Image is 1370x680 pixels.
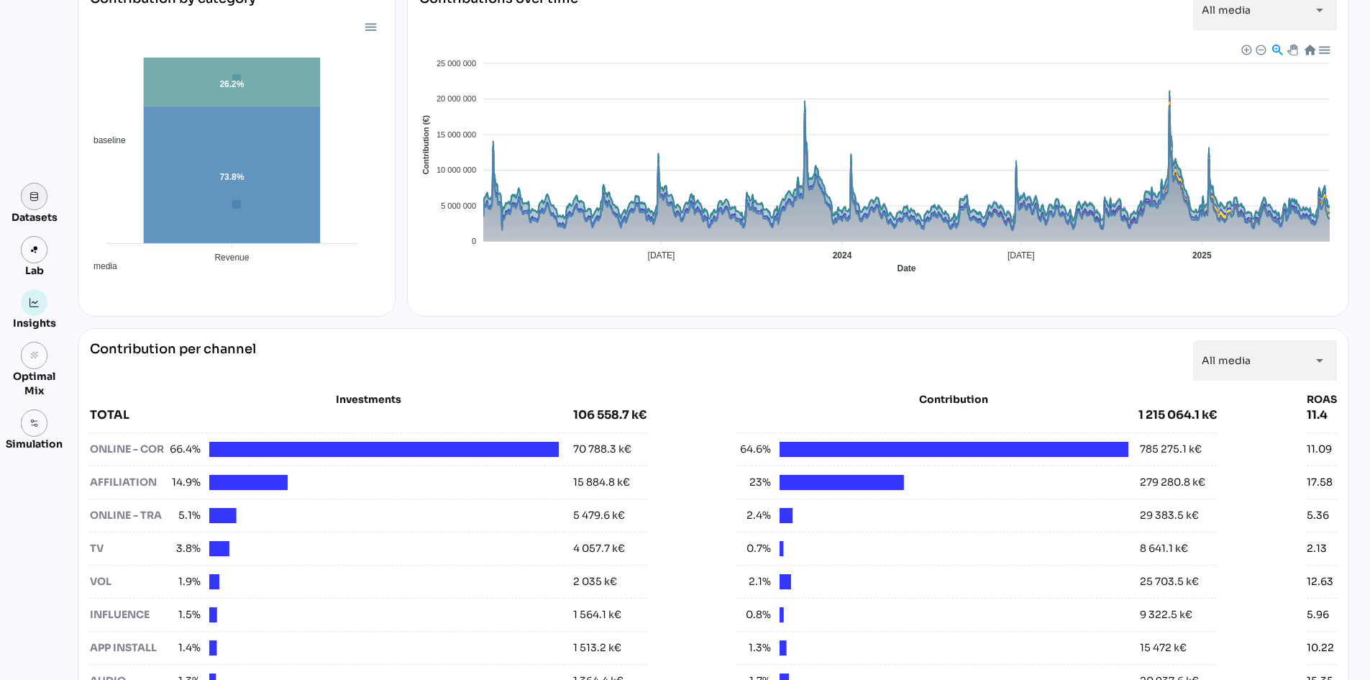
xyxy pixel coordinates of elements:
[166,607,201,622] span: 1.5%
[1140,541,1188,556] div: 8 641.1 k€
[6,437,63,451] div: Simulation
[833,250,852,260] tspan: 2024
[1140,574,1199,589] div: 25 703.5 k€
[573,508,625,523] div: 5 479.6 k€
[12,210,58,225] div: Datasets
[736,574,771,589] span: 2.1%
[437,94,476,103] tspan: 20 000 000
[1271,43,1283,55] div: Selection Zoom
[166,442,201,457] span: 66.4%
[437,130,476,139] tspan: 15 000 000
[90,392,647,407] div: Investments
[1140,508,1199,523] div: 29 383.5 k€
[1140,442,1202,457] div: 785 275.1 k€
[1202,354,1251,367] span: All media
[573,541,625,556] div: 4 057.7 k€
[472,237,476,245] tspan: 0
[6,369,63,398] div: Optimal Mix
[736,541,771,556] span: 0.7%
[1008,250,1035,260] tspan: [DATE]
[90,475,166,490] div: AFFILIATION
[166,508,201,523] span: 5.1%
[90,442,166,457] div: ONLINE - COR
[437,59,476,68] tspan: 25 000 000
[90,607,166,622] div: INFLUENCE
[19,263,50,278] div: Lab
[1140,640,1187,656] div: 15 472 k€
[83,135,126,145] span: baseline
[1311,1,1328,19] i: arrow_drop_down
[1307,442,1332,457] div: 11.09
[573,640,621,656] div: 1 513.2 k€
[1202,4,1251,17] span: All media
[898,263,916,273] text: Date
[1307,640,1334,656] div: 10.22
[736,640,771,656] span: 1.3%
[1307,607,1329,622] div: 5.96
[364,20,376,32] div: Menu
[573,442,631,457] div: 70 788.3 k€
[573,574,617,589] div: 2 035 k€
[1303,43,1315,55] div: Reset Zoom
[29,298,40,308] img: graph.svg
[166,574,201,589] span: 1.9%
[13,316,56,330] div: Insights
[1307,392,1337,407] div: ROAS
[90,541,166,556] div: TV
[736,475,771,490] span: 23%
[772,392,1135,407] div: Contribution
[90,574,166,589] div: VOL
[29,350,40,361] i: grain
[90,407,573,424] div: TOTAL
[166,640,201,656] span: 1.4%
[1138,407,1217,424] div: 1 215 064.1 k€
[1307,475,1333,490] div: 17.58
[1140,475,1205,490] div: 279 280.8 k€
[166,475,201,490] span: 14.9%
[29,191,40,201] img: data.svg
[83,261,117,271] span: media
[1192,250,1212,260] tspan: 2025
[573,475,630,490] div: 15 884.8 k€
[1307,574,1333,589] div: 12.63
[422,115,431,175] text: Contribution (€)
[573,607,621,622] div: 1 564.1 k€
[1287,45,1296,53] div: Panning
[1307,541,1327,556] div: 2.13
[1241,44,1251,54] div: Zoom In
[437,166,476,174] tspan: 10 000 000
[214,253,249,263] tspan: Revenue
[1307,508,1329,523] div: 5.36
[166,541,201,556] span: 3.8%
[1307,407,1337,424] div: 11.4
[1311,352,1328,369] i: arrow_drop_down
[29,245,40,255] img: lab.svg
[90,340,256,381] div: Contribution per channel
[1140,607,1192,622] div: 9 322.5 k€
[573,407,647,424] div: 106 558.7 k€
[736,607,771,622] span: 0.8%
[90,508,166,523] div: ONLINE - TRA
[441,201,476,210] tspan: 5 000 000
[736,442,771,457] span: 64.6%
[29,418,40,428] img: settings.svg
[90,640,166,656] div: APP INSTALL
[736,508,771,523] span: 2.4%
[1318,43,1330,55] div: Menu
[1255,44,1265,54] div: Zoom Out
[648,250,675,260] tspan: [DATE]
